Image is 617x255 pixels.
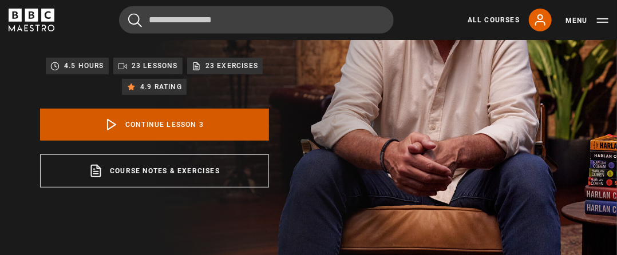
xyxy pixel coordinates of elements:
p: 4.5 hours [64,60,104,71]
button: Submit the search query [128,13,142,27]
a: Continue lesson 3 [40,109,269,141]
p: 23 lessons [132,60,178,71]
svg: BBC Maestro [9,9,54,31]
button: Toggle navigation [565,15,608,26]
p: 4.9 rating [140,81,182,93]
a: Course notes & exercises [40,154,269,188]
a: All Courses [468,15,520,25]
input: Search [119,6,394,34]
p: 23 exercises [205,60,258,71]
